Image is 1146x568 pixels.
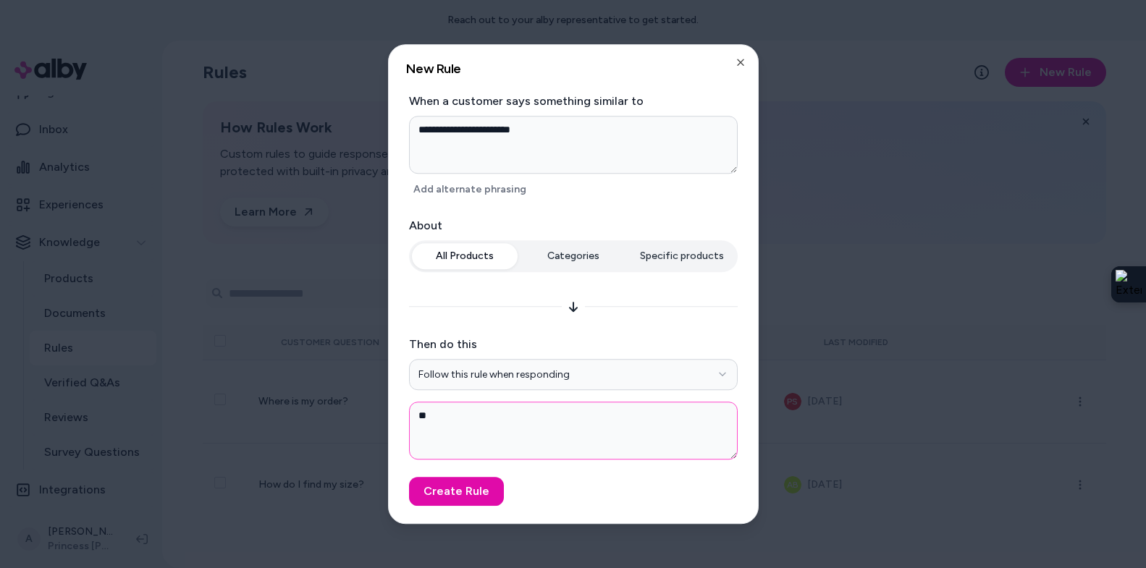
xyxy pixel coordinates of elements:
[629,243,735,269] button: Specific products
[409,336,738,353] label: Then do this
[409,217,738,234] label: About
[406,62,741,75] h2: New Rule
[412,243,518,269] button: All Products
[409,477,504,506] button: Create Rule
[409,93,738,110] label: When a customer says something similar to
[409,179,531,200] button: Add alternate phrasing
[521,243,626,269] button: Categories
